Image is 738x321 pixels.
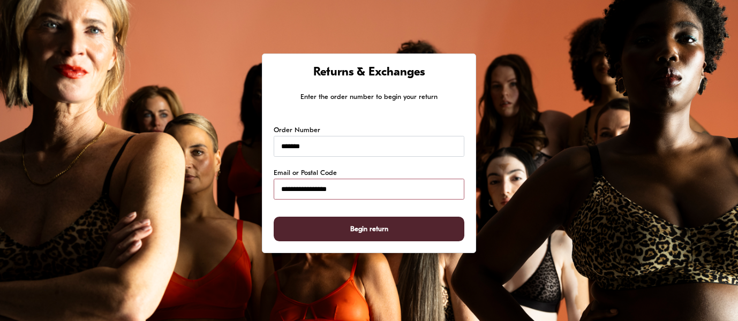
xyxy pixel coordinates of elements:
p: Enter the order number to begin your return [274,91,464,103]
label: Email or Postal Code [274,168,337,179]
label: Order Number [274,125,320,136]
span: Begin return [350,217,388,241]
button: Begin return [274,217,464,242]
h1: Returns & Exchanges [274,65,464,81]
